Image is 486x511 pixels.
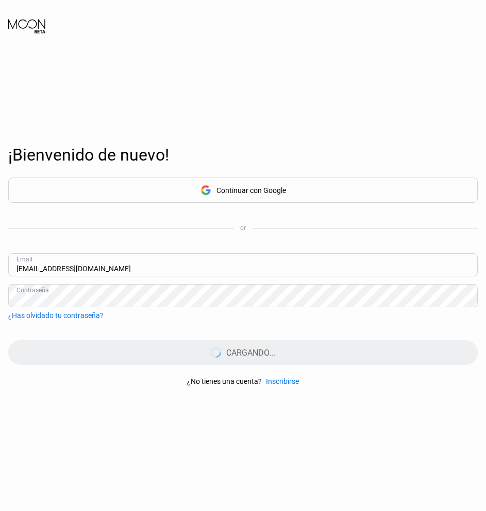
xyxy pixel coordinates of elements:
[262,377,299,385] div: Inscribirse
[8,145,478,165] div: ¡Bienvenido de nuevo!
[8,178,478,203] div: Continuar con Google
[8,311,104,320] div: ¿Has olvidado tu contraseña?
[240,224,246,232] div: or
[187,377,262,385] div: ¿No tienes una cuenta?
[16,287,49,294] div: Contraseña
[266,377,299,385] div: Inscribirse
[16,256,32,263] div: Email
[216,186,286,195] div: Continuar con Google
